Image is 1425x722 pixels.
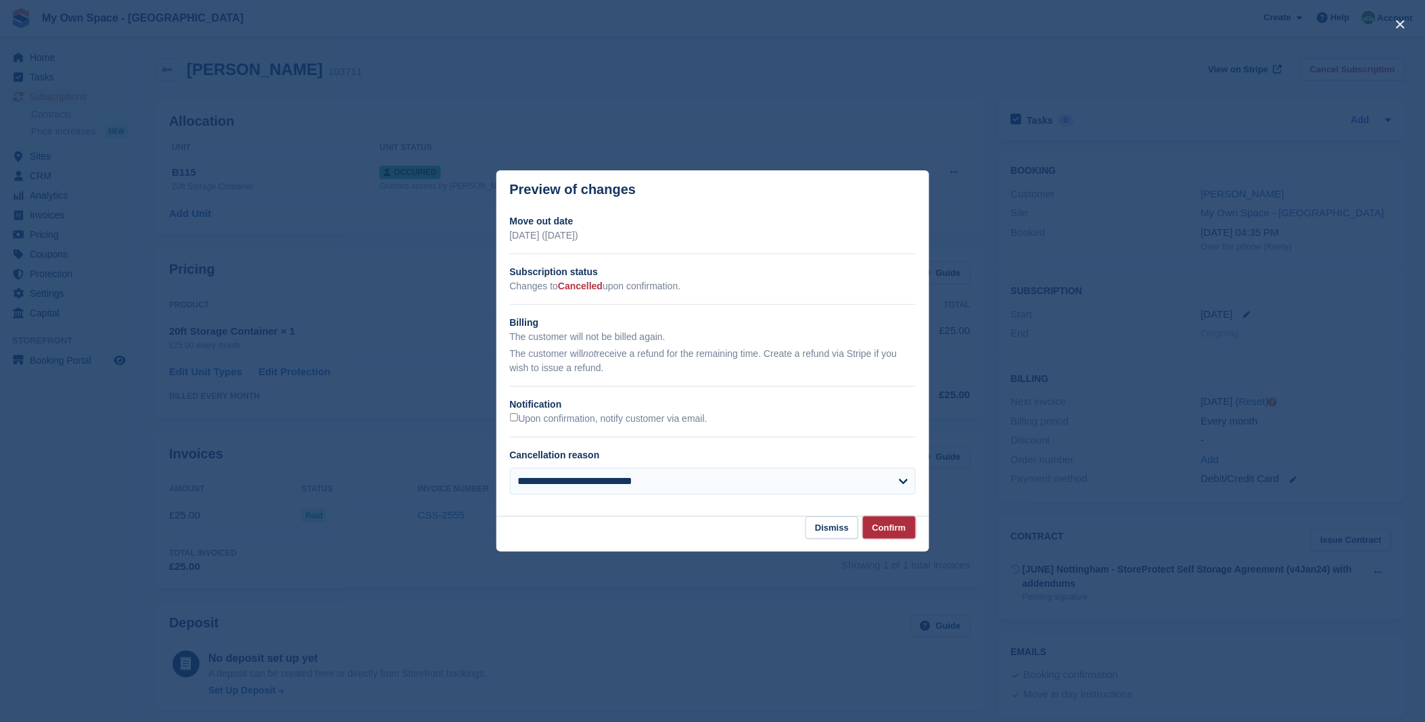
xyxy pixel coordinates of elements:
[558,281,603,291] span: Cancelled
[510,450,600,460] label: Cancellation reason
[510,316,916,330] h2: Billing
[510,413,707,425] label: Upon confirmation, notify customer via email.
[510,265,916,279] h2: Subscription status
[863,516,916,539] button: Confirm
[510,413,519,422] input: Upon confirmation, notify customer via email.
[805,516,858,539] button: Dismiss
[1390,14,1411,35] button: close
[510,330,916,344] p: The customer will not be billed again.
[510,182,636,197] p: Preview of changes
[510,228,916,243] p: [DATE] ([DATE])
[510,347,916,375] p: The customer will receive a refund for the remaining time. Create a refund via Stripe if you wish...
[510,214,916,228] h2: Move out date
[510,398,916,412] h2: Notification
[510,279,916,293] p: Changes to upon confirmation.
[583,348,596,359] em: not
